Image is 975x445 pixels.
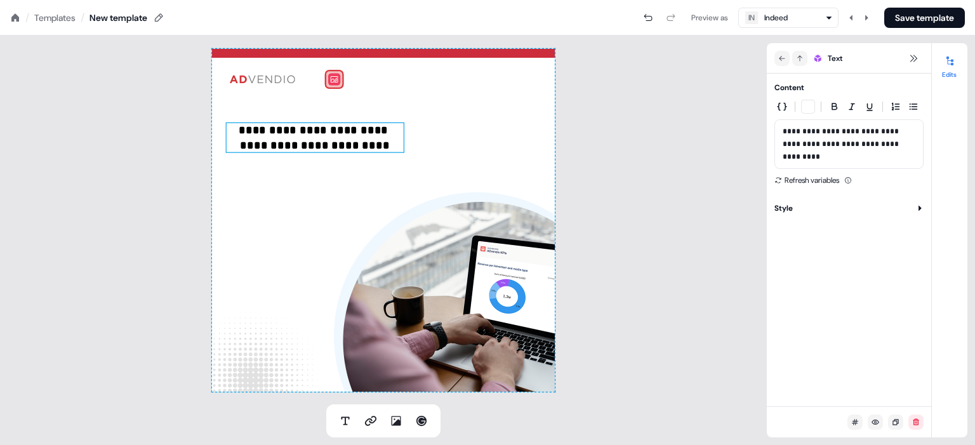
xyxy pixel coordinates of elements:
div: Preview as [691,11,728,24]
button: INIndeed [738,8,839,28]
div: IN [748,11,755,24]
div: Style [774,202,793,215]
div: Content [774,81,804,94]
div: New template [90,11,147,24]
button: Style [774,202,924,215]
button: Save template [884,8,965,28]
div: / [81,11,84,25]
div: Indeed [764,11,788,24]
div: / [25,11,29,25]
button: Edits [932,51,967,79]
a: Templates [34,11,76,24]
button: Refresh variables [774,174,839,187]
span: Text [828,52,842,65]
